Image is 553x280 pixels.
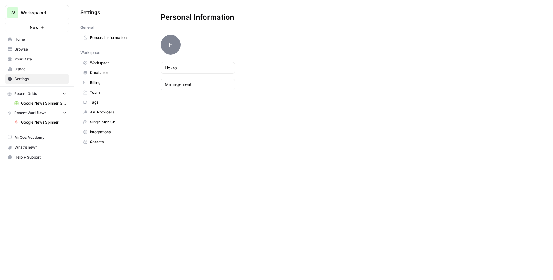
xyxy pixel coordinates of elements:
button: What's new? [5,142,69,152]
a: API Providers [80,107,142,117]
button: Recent Workflows [5,108,69,117]
span: General [80,25,94,30]
a: AirOps Academy [5,133,69,142]
span: Help + Support [15,154,66,160]
button: Help + Support [5,152,69,162]
a: Home [5,35,69,44]
span: W [10,9,15,16]
button: Workspace: Workspace1 [5,5,69,20]
a: Integrations [80,127,142,137]
span: Workspace [90,60,139,66]
div: Personal Information [148,12,247,22]
span: Secrets [90,139,139,145]
a: Secrets [80,137,142,147]
a: Tags [80,97,142,107]
a: Databases [80,68,142,78]
a: Google News Spinner Grid [11,98,69,108]
span: AirOps Academy [15,135,66,140]
span: New [30,24,39,31]
a: Billing [80,78,142,88]
span: Settings [80,9,100,16]
a: Team [80,88,142,97]
a: Single Sign On [80,117,142,127]
span: Usage [15,66,66,72]
a: Usage [5,64,69,74]
button: New [5,23,69,32]
span: Home [15,37,66,42]
span: Google News Spinner [21,120,66,125]
span: Recent Workflows [14,110,46,116]
a: Settings [5,74,69,84]
span: Settings [15,76,66,82]
span: Browse [15,47,66,52]
span: API Providers [90,109,139,115]
span: Your Data [15,56,66,62]
div: What's new? [5,143,69,152]
span: Workspace [80,50,100,56]
span: Personal Information [90,35,139,40]
a: Google News Spinner [11,117,69,127]
span: H [161,35,181,55]
span: Billing [90,80,139,85]
a: Your Data [5,54,69,64]
span: Integrations [90,129,139,135]
span: Team [90,90,139,95]
a: Browse [5,44,69,54]
span: Workspace1 [21,10,58,16]
span: Recent Grids [14,91,37,97]
span: Tags [90,100,139,105]
span: Google News Spinner Grid [21,101,66,106]
span: Databases [90,70,139,76]
button: Recent Grids [5,89,69,98]
a: Personal Information [80,33,142,43]
a: Workspace [80,58,142,68]
span: Single Sign On [90,119,139,125]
